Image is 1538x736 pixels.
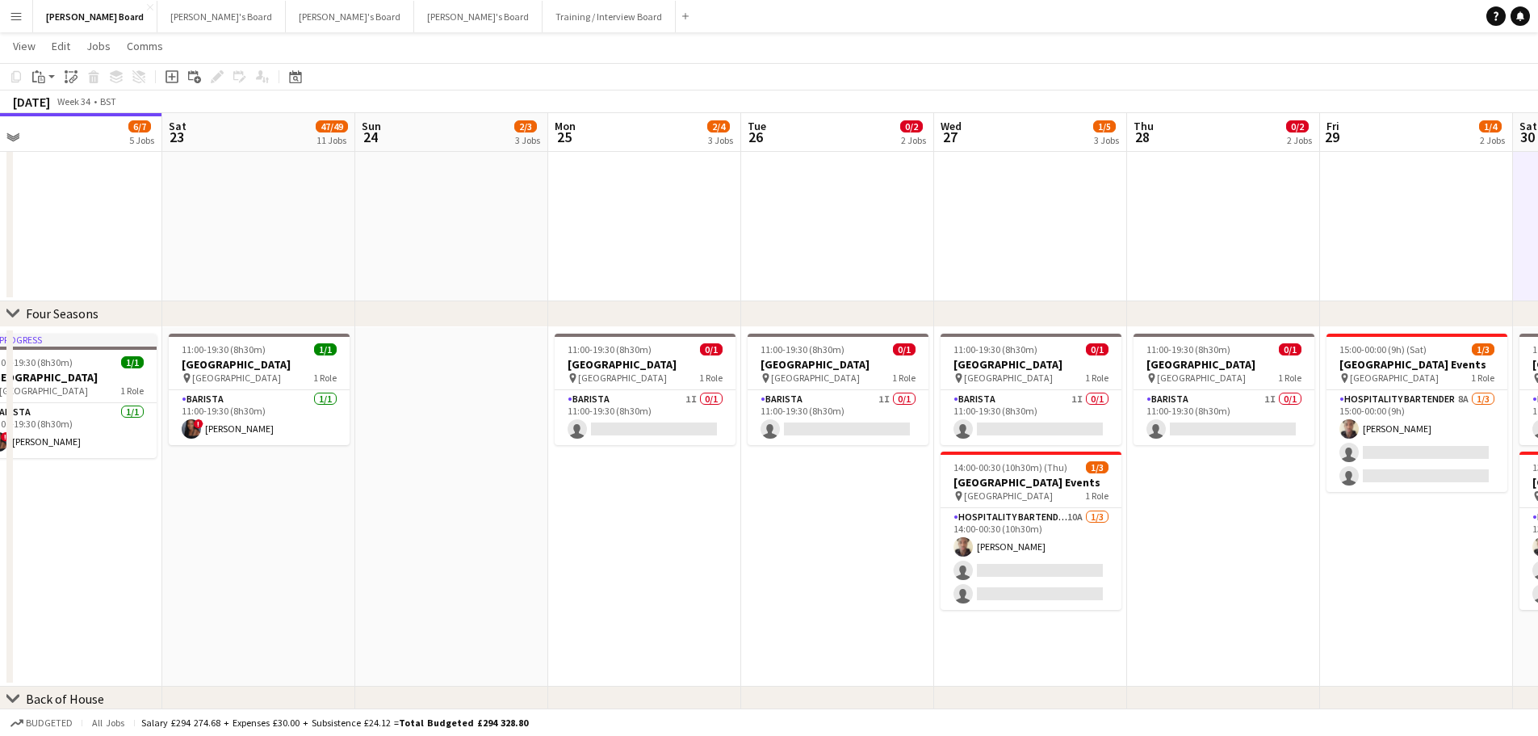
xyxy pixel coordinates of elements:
span: Week 34 [53,95,94,107]
button: Training / Interview Board [543,1,676,32]
a: Edit [45,36,77,57]
span: Edit [52,39,70,53]
button: [PERSON_NAME]'s Board [286,1,414,32]
span: Total Budgeted £294 328.80 [399,717,528,729]
span: Comms [127,39,163,53]
span: View [13,39,36,53]
div: Salary £294 274.68 + Expenses £30.00 + Subsistence £24.12 = [141,717,528,729]
div: Back of House [26,691,104,707]
button: Budgeted [8,714,75,732]
div: BST [100,95,116,107]
button: [PERSON_NAME]'s Board [157,1,286,32]
a: View [6,36,42,57]
button: [PERSON_NAME] Board [33,1,157,32]
span: Budgeted [26,717,73,729]
div: [DATE] [13,94,50,110]
a: Comms [120,36,170,57]
a: Jobs [80,36,117,57]
div: Four Seasons [26,305,98,322]
span: Jobs [86,39,111,53]
button: [PERSON_NAME]'s Board [414,1,543,32]
span: All jobs [89,717,128,729]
